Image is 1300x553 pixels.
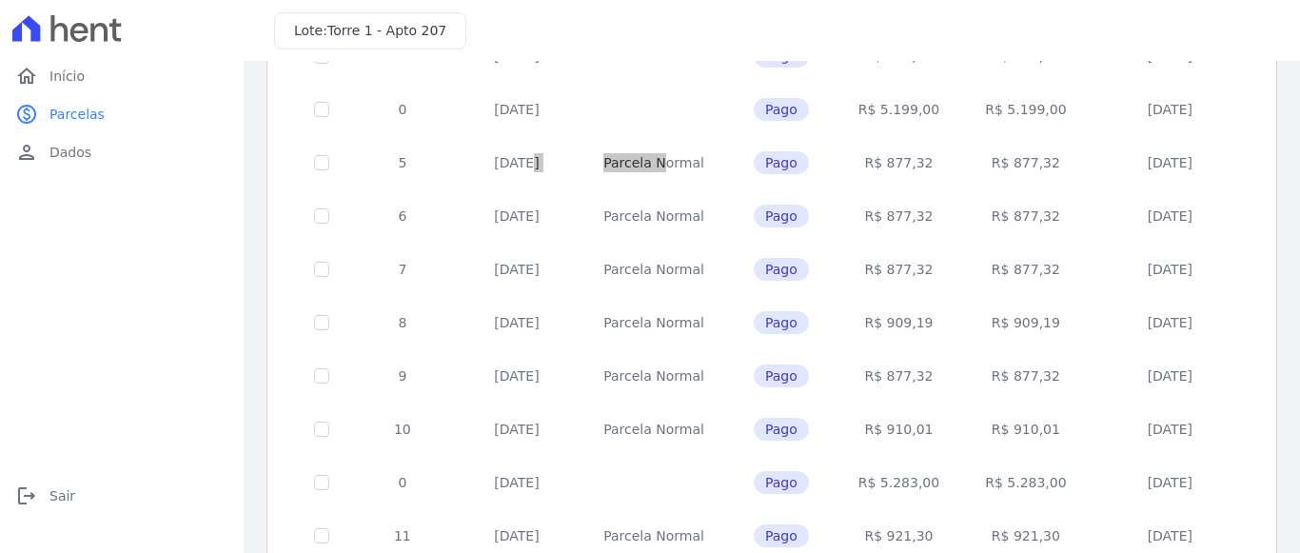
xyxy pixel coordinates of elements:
[754,365,809,387] span: Pago
[453,349,581,403] td: [DATE]
[1090,83,1251,136] td: [DATE]
[49,486,75,505] span: Sair
[314,315,329,330] input: Só é possível selecionar pagamentos em aberto
[314,368,329,384] input: Só é possível selecionar pagamentos em aberto
[581,189,727,243] td: Parcela Normal
[1090,243,1251,296] td: [DATE]
[352,243,453,296] td: 7
[836,349,962,403] td: R$ 877,32
[327,23,446,38] span: Torre 1 - Apto 207
[754,471,809,494] span: Pago
[581,136,727,189] td: Parcela Normal
[453,403,581,456] td: [DATE]
[754,151,809,174] span: Pago
[962,83,1089,136] td: R$ 5.199,00
[581,243,727,296] td: Parcela Normal
[581,349,727,403] td: Parcela Normal
[314,262,329,277] input: Só é possível selecionar pagamentos em aberto
[1090,349,1251,403] td: [DATE]
[836,189,962,243] td: R$ 877,32
[453,83,581,136] td: [DATE]
[314,422,329,437] input: Só é possível selecionar pagamentos em aberto
[1090,296,1251,349] td: [DATE]
[314,102,329,117] input: Só é possível selecionar pagamentos em aberto
[1090,136,1251,189] td: [DATE]
[49,67,85,86] span: Início
[453,136,581,189] td: [DATE]
[754,524,809,547] span: Pago
[836,403,962,456] td: R$ 910,01
[49,105,105,124] span: Parcelas
[352,456,453,509] td: 0
[352,349,453,403] td: 9
[836,136,962,189] td: R$ 877,32
[453,296,581,349] td: [DATE]
[453,189,581,243] td: [DATE]
[836,243,962,296] td: R$ 877,32
[1090,403,1251,456] td: [DATE]
[314,208,329,224] input: Só é possível selecionar pagamentos em aberto
[8,57,236,95] a: homeInício
[836,296,962,349] td: R$ 909,19
[453,243,581,296] td: [DATE]
[962,349,1089,403] td: R$ 877,32
[8,477,236,515] a: logoutSair
[294,21,446,41] h3: Lote:
[352,296,453,349] td: 8
[352,136,453,189] td: 5
[314,475,329,490] input: Só é possível selecionar pagamentos em aberto
[962,243,1089,296] td: R$ 877,32
[8,95,236,133] a: paidParcelas
[453,456,581,509] td: [DATE]
[8,133,236,171] a: personDados
[962,296,1089,349] td: R$ 909,19
[962,189,1089,243] td: R$ 877,32
[581,403,727,456] td: Parcela Normal
[352,189,453,243] td: 6
[314,155,329,170] input: Só é possível selecionar pagamentos em aberto
[754,98,809,121] span: Pago
[962,456,1089,509] td: R$ 5.283,00
[962,136,1089,189] td: R$ 877,32
[754,311,809,334] span: Pago
[15,65,38,88] i: home
[352,83,453,136] td: 0
[754,205,809,227] span: Pago
[836,83,962,136] td: R$ 5.199,00
[1090,456,1251,509] td: [DATE]
[754,418,809,441] span: Pago
[352,403,453,456] td: 10
[15,484,38,507] i: logout
[314,528,329,543] input: Só é possível selecionar pagamentos em aberto
[1090,189,1251,243] td: [DATE]
[15,103,38,126] i: paid
[581,296,727,349] td: Parcela Normal
[49,143,91,162] span: Dados
[754,258,809,281] span: Pago
[836,456,962,509] td: R$ 5.283,00
[962,403,1089,456] td: R$ 910,01
[15,141,38,164] i: person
